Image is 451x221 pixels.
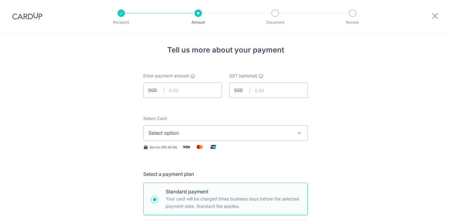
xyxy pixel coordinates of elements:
h4: Tell us more about your payment [143,45,308,56]
img: Mastercard [194,143,206,151]
span: Select option [148,129,291,137]
span: SGD [234,87,250,93]
p: Standard payment [166,188,300,195]
img: Union Pay [207,143,219,151]
span: translation missing: en.payables.payment_networks.credit_card.summary.labels.select_card [143,116,167,121]
span: (optional) [238,73,257,79]
input: 0.00 [229,83,308,98]
img: CardUp [12,12,42,20]
span: GST [229,73,238,79]
span: Enter payment amount [143,73,189,79]
p: Recipient [98,19,144,25]
iframe: Opens a widget where you can find more information [411,203,445,218]
input: 0.00 [143,83,222,98]
span: SGD [148,87,164,93]
p: Document [252,19,298,25]
h5: Select a payment plan [143,170,308,178]
img: Visa [180,143,192,151]
span: Secure 256-bit SSL [149,145,178,149]
p: Your card will be charged three business days before the selected payment date. Standard fee appl... [166,195,300,210]
button: Select option [143,125,308,141]
p: Amount [175,19,221,25]
p: Review [330,19,375,25]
